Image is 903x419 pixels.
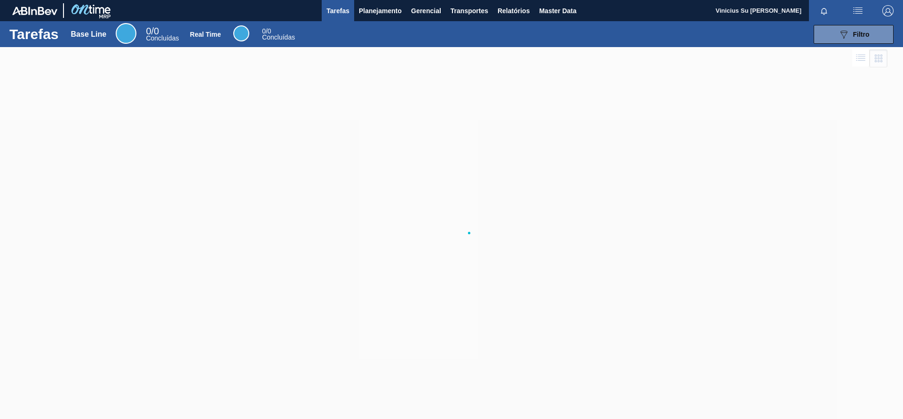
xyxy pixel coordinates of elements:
[116,23,136,44] div: Base Line
[146,26,159,36] span: / 0
[262,33,295,41] span: Concluídas
[262,27,266,35] span: 0
[359,5,402,16] span: Planejamento
[262,28,295,40] div: Real Time
[411,5,441,16] span: Gerencial
[814,25,894,44] button: Filtro
[326,5,349,16] span: Tarefas
[882,5,894,16] img: Logout
[262,27,271,35] span: / 0
[9,29,59,40] h1: Tarefas
[852,5,863,16] img: userActions
[451,5,488,16] span: Transportes
[71,30,107,39] div: Base Line
[233,25,249,41] div: Real Time
[190,31,221,38] div: Real Time
[498,5,530,16] span: Relatórios
[146,27,179,41] div: Base Line
[146,34,179,42] span: Concluídas
[539,5,576,16] span: Master Data
[146,26,151,36] span: 0
[809,4,839,17] button: Notificações
[12,7,57,15] img: TNhmsLtSVTkK8tSr43FrP2fwEKptu5GPRR3wAAAABJRU5ErkJggg==
[853,31,870,38] span: Filtro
